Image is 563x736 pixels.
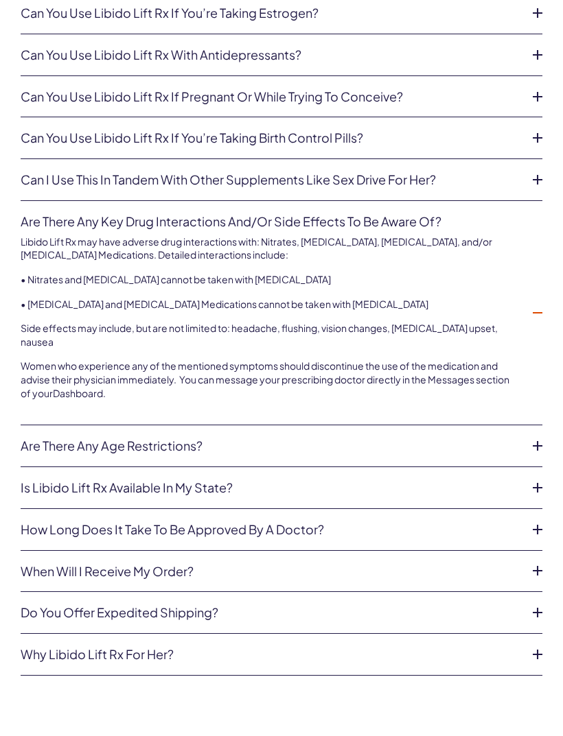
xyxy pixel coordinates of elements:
[21,359,520,400] p: Women who experience any of the mentioned symptoms should discontinue the use of the medication a...
[21,215,520,228] a: Are there any key drug interactions and/or side effects to be aware of?
[21,481,520,495] a: Is Libido Lift Rx available in my state?
[21,298,520,311] p: • [MEDICAL_DATA] and [MEDICAL_DATA] Medications cannot be taken with [MEDICAL_DATA]
[21,48,520,62] a: Can you use Libido Lift Rx with antidepressants?
[21,235,520,262] p: Libido Lift Rx may have adverse drug interactions with: Nitrates, [MEDICAL_DATA], [MEDICAL_DATA],...
[21,6,520,20] a: Can you use Libido Lift Rx if you’re taking estrogen?
[21,131,520,145] a: Can you use Libido Lift Rx if you’re taking birth control pills?
[21,90,520,104] a: Can you use Libido Lift Rx if pregnant or while trying to conceive?
[53,387,106,399] a: Dashboard.
[21,565,520,578] a: When will I receive my order?
[21,439,520,453] a: Are there any age restrictions?
[21,523,520,536] a: How long does it take to be approved by a doctor?
[21,273,520,287] p: • Nitrates and [MEDICAL_DATA] cannot be taken with [MEDICAL_DATA]
[21,606,520,619] a: Do you offer expedited shipping?
[21,173,520,187] a: Can I use this in tandem with other supplements like Sex Drive for Her?
[21,322,520,348] p: Side effects may include, but are not limited to: headache, flushing, vision changes, [MEDICAL_DA...
[21,648,520,661] a: Why Libido Lift Rx For Her?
